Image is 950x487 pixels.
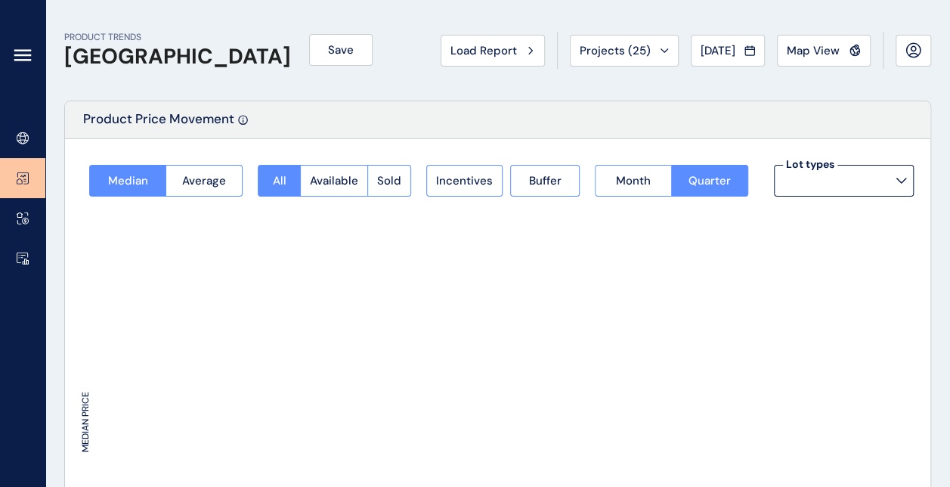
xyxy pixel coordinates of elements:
span: Save [328,42,354,57]
button: Map View [777,35,871,67]
p: Product Price Movement [83,110,234,138]
span: Map View [787,43,840,58]
button: Projects (25) [570,35,679,67]
button: Load Report [441,35,545,67]
button: Sold [367,165,411,197]
span: Month [616,173,651,188]
button: Buffer [510,165,580,197]
button: Save [309,34,373,66]
span: Incentives [436,173,493,188]
span: Median [108,173,148,188]
span: Quarter [689,173,731,188]
p: PRODUCT TRENDS [64,31,291,44]
button: Incentives [426,165,503,197]
span: Projects ( 25 ) [580,43,651,58]
span: Sold [377,173,401,188]
button: Available [300,165,367,197]
button: Quarter [671,165,748,197]
text: MEDIAN PRICE [79,392,91,452]
h1: [GEOGRAPHIC_DATA] [64,44,291,70]
span: Buffer [529,173,562,188]
button: [DATE] [691,35,765,67]
button: All [258,165,300,197]
button: Month [595,165,671,197]
span: Average [182,173,226,188]
span: Load Report [450,43,517,58]
span: All [273,173,286,188]
span: [DATE] [701,43,735,58]
button: Average [166,165,243,197]
button: Median [89,165,166,197]
span: Available [310,173,358,188]
label: Lot types [783,157,837,172]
